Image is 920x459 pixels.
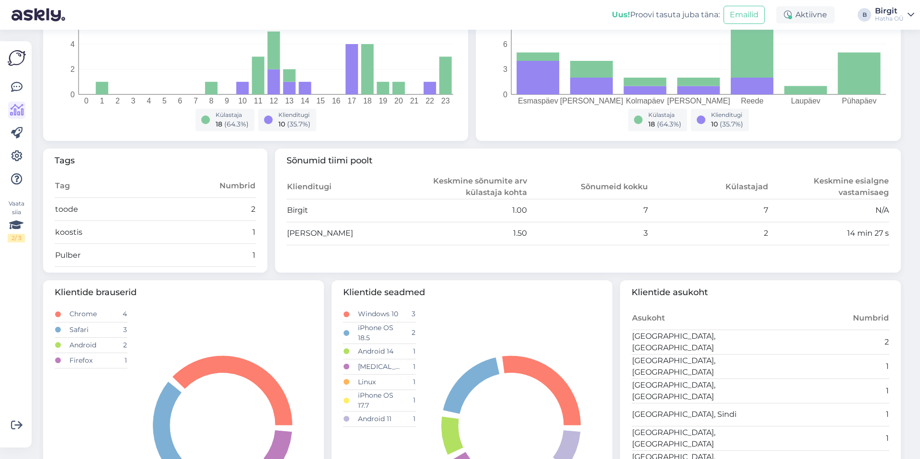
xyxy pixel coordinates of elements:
[632,330,760,354] td: [GEOGRAPHIC_DATA], [GEOGRAPHIC_DATA]
[357,374,401,390] td: Linux
[528,175,648,199] th: Sõnumeid kokku
[657,120,681,128] span: ( 64.3 %)
[402,390,416,411] td: 1
[626,97,664,105] tspan: Kolmapäev
[70,40,75,48] tspan: 4
[194,97,198,105] tspan: 7
[402,411,416,426] td: 1
[760,354,889,379] td: 1
[632,307,760,330] th: Asukoht
[363,97,372,105] tspan: 18
[528,222,648,245] td: 3
[115,97,120,105] tspan: 2
[8,49,26,67] img: Askly Logo
[648,111,681,119] div: Külastaja
[178,97,182,105] tspan: 6
[503,40,507,48] tspan: 6
[357,359,401,374] td: [MEDICAL_DATA]
[858,8,871,22] div: B
[100,97,104,105] tspan: 1
[285,97,294,105] tspan: 13
[875,7,914,23] a: BirgitHatha OÜ
[206,221,256,244] td: 1
[69,322,113,337] td: Safari
[278,120,285,128] span: 10
[528,199,648,222] td: 7
[147,97,151,105] tspan: 4
[269,97,278,105] tspan: 12
[131,97,136,105] tspan: 3
[162,97,167,105] tspan: 5
[301,97,310,105] tspan: 14
[842,97,876,105] tspan: Pühapäev
[55,198,206,221] td: toode
[410,97,419,105] tspan: 21
[69,353,113,368] td: Firefox
[760,307,889,330] th: Numbrid
[402,359,416,374] td: 1
[206,198,256,221] td: 2
[8,199,25,242] div: Vaata siia
[632,286,889,299] span: Klientide asukoht
[216,111,249,119] div: Külastaja
[648,175,769,199] th: Külastajad
[632,403,760,426] td: [GEOGRAPHIC_DATA], Sindi
[776,6,835,23] div: Aktiivne
[518,97,558,105] tspan: Esmaspäev
[55,244,206,267] td: Pulber
[760,426,889,450] td: 1
[55,286,312,299] span: Klientide brauserid
[113,353,127,368] td: 1
[70,90,75,98] tspan: 0
[287,154,890,167] span: Sõnumid tiimi poolt
[69,307,113,322] td: Chrome
[724,6,765,24] button: Emailid
[402,307,416,322] td: 3
[357,411,401,426] td: Android 11
[113,337,127,353] td: 2
[394,97,403,105] tspan: 20
[379,97,387,105] tspan: 19
[407,175,528,199] th: Keskmine sõnumite arv külastaja kohta
[69,337,113,353] td: Android
[55,175,206,198] th: Tag
[238,97,247,105] tspan: 10
[206,244,256,267] td: 1
[760,403,889,426] td: 1
[612,9,720,21] div: Proovi tasuta juba täna:
[711,111,743,119] div: Klienditugi
[875,7,904,15] div: Birgit
[225,97,229,105] tspan: 9
[55,221,206,244] td: koostis
[113,322,127,337] td: 3
[402,322,416,344] td: 2
[760,379,889,403] td: 1
[667,97,730,105] tspan: [PERSON_NAME]
[402,344,416,359] td: 1
[503,90,507,98] tspan: 0
[441,97,450,105] tspan: 23
[332,97,341,105] tspan: 16
[8,234,25,242] div: 2 / 3
[287,120,310,128] span: ( 35.7 %)
[875,15,904,23] div: Hatha OÜ
[791,97,820,105] tspan: Laupäev
[402,374,416,390] td: 1
[70,65,75,73] tspan: 2
[769,175,889,199] th: Keskmine esialgne vastamisaeg
[206,175,256,198] th: Numbrid
[560,97,623,105] tspan: [PERSON_NAME]
[612,10,630,19] b: Uus!
[84,97,89,105] tspan: 0
[357,322,401,344] td: iPhone OS 18.5
[648,199,769,222] td: 7
[254,97,263,105] tspan: 11
[287,199,407,222] td: Birgit
[648,222,769,245] td: 2
[55,154,256,167] span: Tags
[347,97,356,105] tspan: 17
[343,286,601,299] span: Klientide seadmed
[632,354,760,379] td: [GEOGRAPHIC_DATA], [GEOGRAPHIC_DATA]
[209,97,214,105] tspan: 8
[357,390,401,411] td: iPhone OS 17.7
